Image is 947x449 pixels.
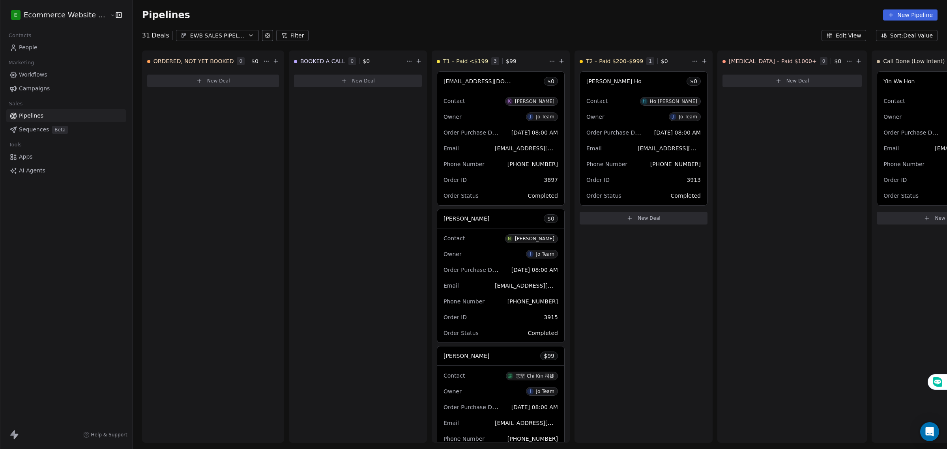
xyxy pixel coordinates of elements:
[722,75,862,87] button: New Deal
[444,161,485,167] span: Phone Number
[363,57,370,65] span: $ 0
[9,8,105,22] button: EEcommerce Website Builder
[153,57,234,65] span: ORDERED, NOT YET BOOKED
[19,112,43,120] span: Pipelines
[6,109,126,122] a: Pipelines
[190,32,245,40] div: EWB SALES PIPELINE 2025
[834,57,841,65] span: $ 0
[722,51,844,71] div: [MEDICAL_DATA] – Paid $1000+0$0
[495,144,591,152] span: [EMAIL_ADDRESS][DOMAIN_NAME]
[294,75,422,87] button: New Deal
[5,30,35,41] span: Contacts
[147,75,279,87] button: New Deal
[690,77,697,85] span: $ 0
[586,145,602,152] span: Email
[444,129,501,136] span: Order Purchase Date
[437,209,565,343] div: [PERSON_NAME]$0ContactN[PERSON_NAME]OwnerJJo TeamOrder Purchase Date[DATE] 08:00 AMEmail[EMAIL_AD...
[142,9,190,21] span: Pipelines
[883,98,905,104] span: Contact
[444,77,540,85] span: [EMAIL_ADDRESS][DOMAIN_NAME]
[516,373,554,379] div: 志堅 Chi Kin 司徒
[508,236,511,242] div: N
[547,215,554,223] span: $ 0
[6,164,126,177] a: AI Agents
[19,43,37,52] span: People
[444,215,489,222] span: [PERSON_NAME]
[506,57,517,65] span: $ 99
[650,99,697,104] div: Ho [PERSON_NAME]
[508,98,511,105] div: K
[638,215,661,221] span: New Deal
[437,71,565,206] div: [EMAIL_ADDRESS][DOMAIN_NAME]$0ContactK[PERSON_NAME]OwnerJJo TeamOrder Purchase Date[DATE] 08:00 A...
[883,177,907,183] span: Order ID
[444,353,489,359] span: [PERSON_NAME]
[19,71,47,79] span: Workflows
[654,129,701,136] span: [DATE] 08:00 AM
[643,98,646,105] div: H
[507,161,558,167] span: [PHONE_NUMBER]
[586,98,608,104] span: Contact
[19,167,45,175] span: AI Agents
[528,193,558,199] span: Completed
[495,282,591,289] span: [EMAIL_ADDRESS][DOMAIN_NAME]
[511,267,558,273] span: [DATE] 08:00 AM
[437,51,547,71] div: T1 – Paid <$1993$99
[444,251,462,257] span: Owner
[580,71,707,206] div: [PERSON_NAME] Ho$0ContactHHo [PERSON_NAME]OwnerJJo TeamOrder Purchase Date[DATE] 08:00 AMEmail[EM...
[444,177,467,183] span: Order ID
[495,419,591,427] span: [EMAIL_ADDRESS][DOMAIN_NAME]
[530,114,531,120] div: J
[443,57,488,65] span: T1 – Paid <$199
[444,314,467,320] span: Order ID
[444,372,465,379] span: Contact
[511,129,558,136] span: [DATE] 08:00 AM
[586,129,644,136] span: Order Purchase Date
[586,78,642,84] span: [PERSON_NAME] Ho
[820,57,828,65] span: 0
[586,114,605,120] span: Owner
[883,57,945,65] span: Call Done (Low Intent)
[6,98,26,110] span: Sales
[580,51,690,71] div: T2 – Paid $200–$9991$0
[650,161,701,167] span: [PHONE_NUMBER]
[444,98,465,104] span: Contact
[207,78,230,84] span: New Deal
[444,114,462,120] span: Owner
[294,51,404,71] div: BOOKED A CALL0$0
[673,114,674,120] div: J
[580,212,707,224] button: New Deal
[6,139,25,151] span: Tools
[507,298,558,305] span: [PHONE_NUMBER]
[142,31,169,40] div: 31
[251,57,258,65] span: $ 0
[19,125,49,134] span: Sequences
[586,193,621,199] span: Order Status
[786,78,809,84] span: New Deal
[883,145,899,152] span: Email
[300,57,345,65] span: BOOKED A CALL
[444,193,479,199] span: Order Status
[544,314,558,320] span: 3915
[586,161,627,167] span: Phone Number
[237,57,245,65] span: 0
[661,57,668,65] span: $ 0
[544,352,554,360] span: $ 99
[19,84,50,93] span: Campaigns
[444,420,459,426] span: Email
[444,282,459,289] span: Email
[536,389,554,394] div: Jo Team
[24,10,108,20] span: Ecommerce Website Builder
[515,236,554,241] div: [PERSON_NAME]
[920,422,939,441] div: Open Intercom Messenger
[19,153,33,161] span: Apps
[530,251,531,257] div: J
[6,82,126,95] a: Campaigns
[444,388,462,395] span: Owner
[586,177,610,183] span: Order ID
[530,388,531,395] div: J
[276,30,309,41] button: Filter
[508,373,512,379] div: 志
[528,330,558,336] span: Completed
[83,432,127,438] a: Help & Support
[444,266,501,273] span: Order Purchase Date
